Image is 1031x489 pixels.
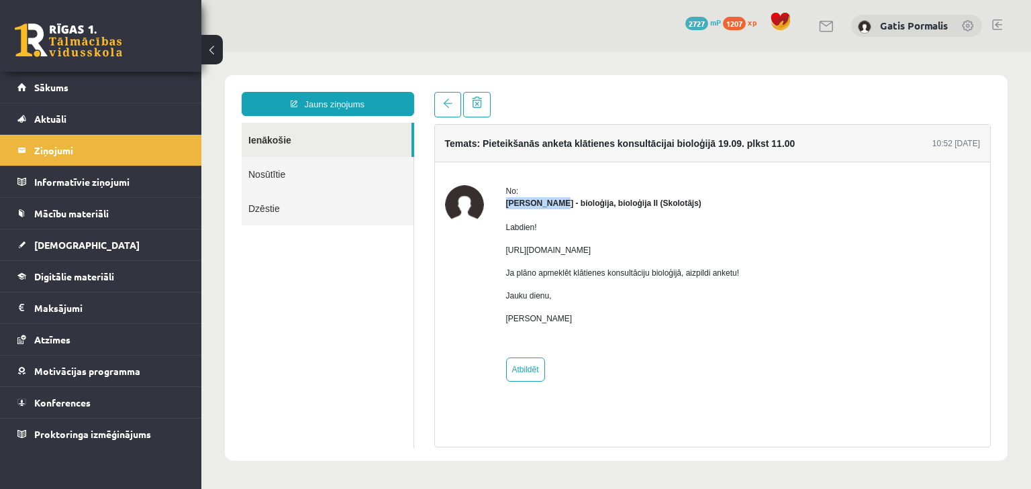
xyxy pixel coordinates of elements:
a: Informatīvie ziņojumi [17,166,185,197]
a: Proktoringa izmēģinājums [17,419,185,449]
legend: Informatīvie ziņojumi [34,166,185,197]
p: Labdien! [305,170,538,182]
span: Digitālie materiāli [34,270,114,282]
a: Aktuāli [17,103,185,134]
span: 1207 [723,17,746,30]
img: Gatis Pormalis [858,20,871,34]
p: Jauku dienu, [305,238,538,250]
span: Konferences [34,396,91,409]
a: Dzēstie [40,140,212,174]
p: [URL][DOMAIN_NAME] [305,193,538,205]
span: Motivācijas programma [34,365,140,377]
a: Jauns ziņojums [40,40,213,64]
span: mP [710,17,721,28]
legend: Maksājumi [34,292,185,323]
a: Gatis Pormalis [880,19,948,32]
span: Proktoringa izmēģinājums [34,428,151,440]
a: Rīgas 1. Tālmācības vidusskola [15,23,122,57]
a: Ienākošie [40,71,210,105]
a: Ziņojumi [17,135,185,166]
a: Konferences [17,387,185,418]
span: Aktuāli [34,113,66,125]
a: [DEMOGRAPHIC_DATA] [17,229,185,260]
div: No: [305,133,538,146]
a: Maksājumi [17,292,185,323]
span: Sākums [34,81,68,93]
p: [PERSON_NAME] [305,261,538,273]
strong: [PERSON_NAME] - bioloģija, bioloģija II (Skolotājs) [305,147,500,156]
p: Ja plāno apmeklēt klātienes konsultāciju bioloģijā, aizpildi anketu! [305,215,538,227]
span: Atzīmes [34,333,70,345]
div: 10:52 [DATE] [731,86,779,98]
span: xp [748,17,756,28]
a: Motivācijas programma [17,356,185,386]
span: [DEMOGRAPHIC_DATA] [34,239,140,251]
a: Nosūtītie [40,105,212,140]
a: Atzīmes [17,324,185,355]
a: Digitālie materiāli [17,261,185,292]
legend: Ziņojumi [34,135,185,166]
a: 1207 xp [723,17,763,28]
a: Atbildēt [305,306,344,330]
a: 2727 mP [685,17,721,28]
a: Mācību materiāli [17,198,185,229]
h4: Temats: Pieteikšanās anketa klātienes konsultācijai bioloģijā 19.09. plkst 11.00 [244,87,594,97]
img: Elza Saulīte - bioloģija, bioloģija II [244,133,283,172]
a: Sākums [17,72,185,103]
span: Mācību materiāli [34,207,109,219]
span: 2727 [685,17,708,30]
